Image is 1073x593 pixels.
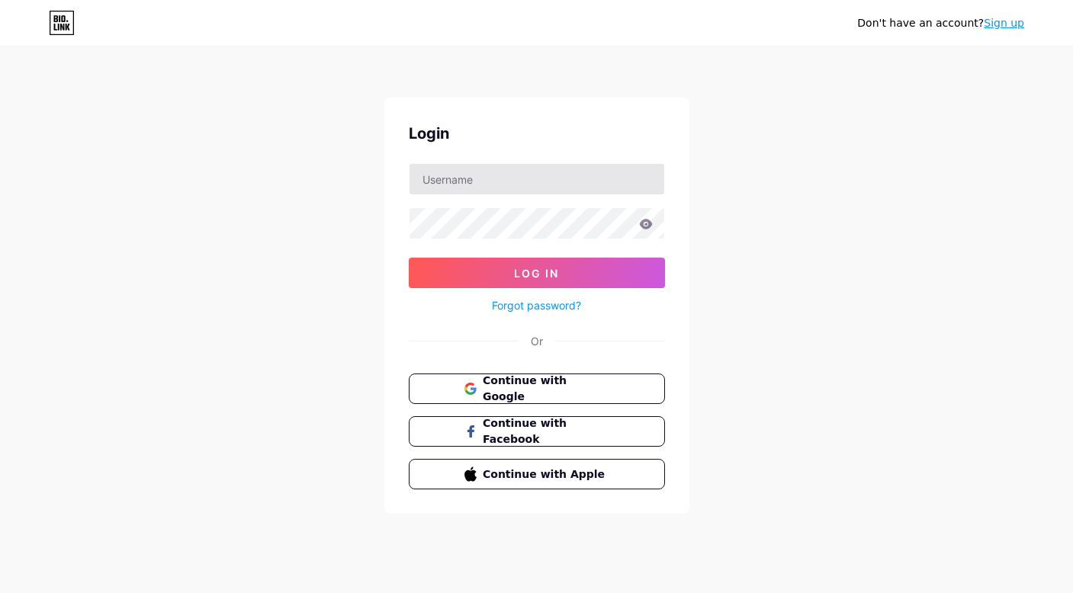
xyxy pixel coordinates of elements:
[409,416,665,447] button: Continue with Facebook
[984,17,1024,29] a: Sign up
[531,333,543,349] div: Or
[409,459,665,489] button: Continue with Apple
[410,164,664,194] input: Username
[492,297,581,313] a: Forgot password?
[483,466,609,482] span: Continue with Apple
[857,15,1024,31] div: Don't have an account?
[483,415,609,447] span: Continue with Facebook
[514,267,559,280] span: Log In
[483,373,609,405] span: Continue with Google
[409,373,665,404] button: Continue with Google
[409,258,665,288] button: Log In
[409,122,665,145] div: Login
